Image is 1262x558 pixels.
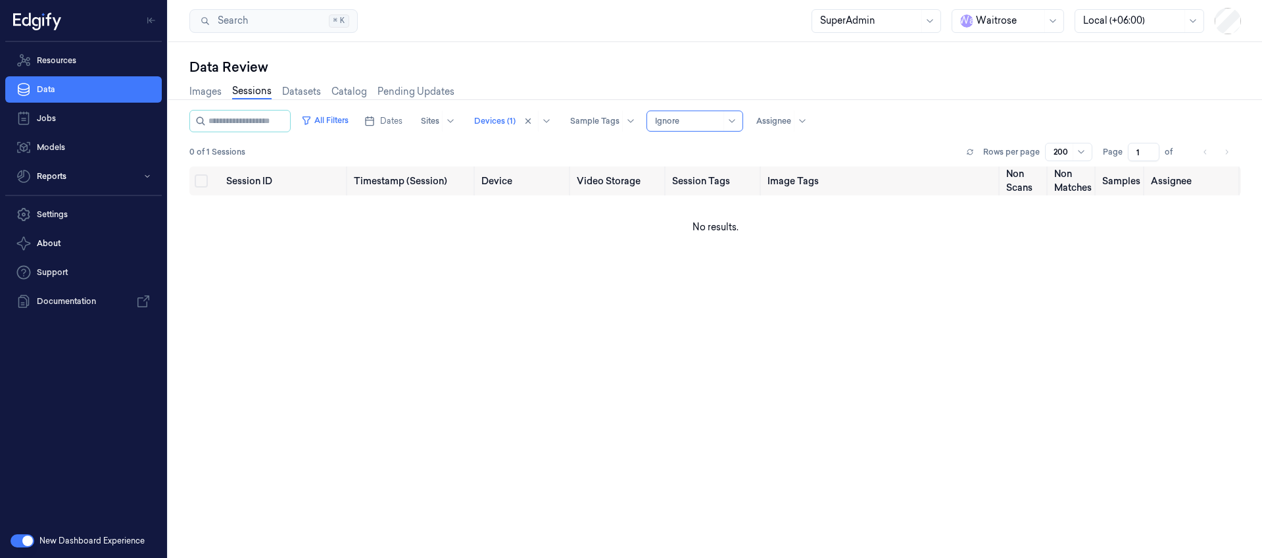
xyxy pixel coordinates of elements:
a: Documentation [5,288,162,315]
button: Dates [359,111,408,132]
a: Sessions [232,84,272,99]
th: Device [476,166,571,195]
span: 0 of 1 Sessions [189,146,245,158]
span: Page [1103,146,1123,158]
th: Non Matches [1049,166,1097,195]
span: Search [212,14,248,28]
button: Search⌘K [189,9,358,33]
span: W a [960,14,973,28]
button: Select all [195,174,208,188]
th: Samples [1097,166,1146,195]
a: Jobs [5,105,162,132]
button: Toggle Navigation [141,10,162,31]
span: of [1165,146,1186,158]
button: Reports [5,163,162,190]
a: Models [5,134,162,161]
th: Session Tags [667,166,762,195]
a: Images [189,85,222,99]
th: Image Tags [762,166,1001,195]
p: Rows per page [983,146,1040,158]
a: Support [5,259,162,286]
a: Catalog [331,85,367,99]
div: Data Review [189,58,1241,76]
th: Timestamp (Session) [349,166,476,195]
button: All Filters [296,110,354,131]
a: Pending Updates [377,85,454,99]
th: Assignee [1146,166,1241,195]
span: Dates [380,115,402,127]
a: Data [5,76,162,103]
th: Non Scans [1001,166,1049,195]
th: Session ID [221,166,349,195]
th: Video Storage [571,166,667,195]
nav: pagination [1196,143,1236,161]
a: Resources [5,47,162,74]
a: Datasets [282,85,321,99]
td: No results. [189,195,1241,259]
button: About [5,230,162,257]
a: Settings [5,201,162,228]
